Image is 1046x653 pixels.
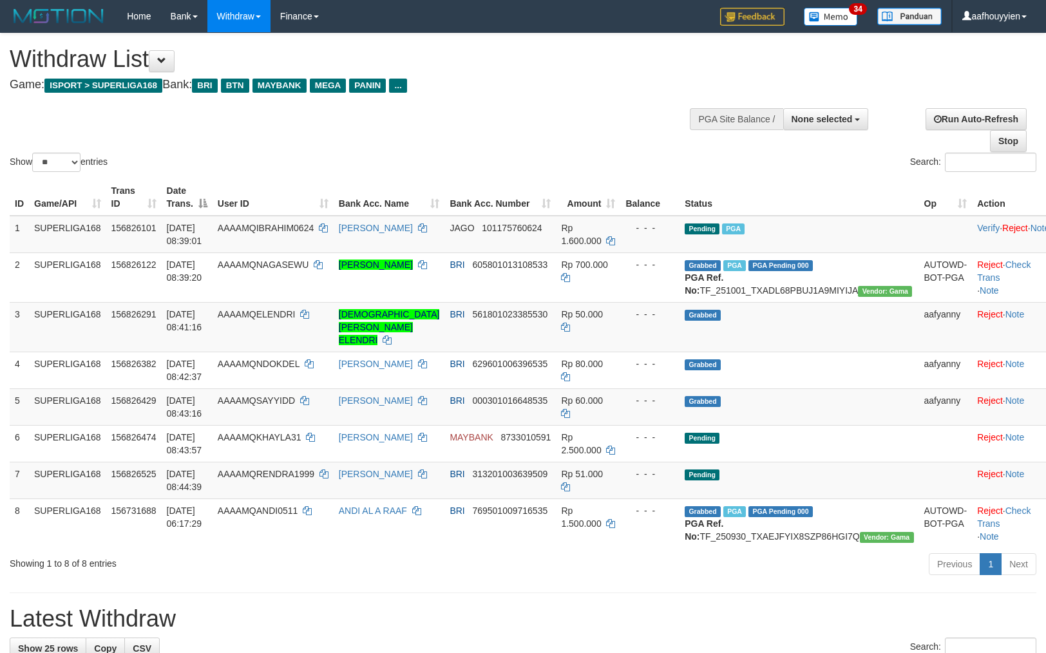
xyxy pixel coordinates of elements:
label: Show entries [10,153,108,172]
td: AUTOWD-BOT-PGA [919,498,973,548]
span: Pending [685,433,719,444]
th: Status [680,179,918,216]
span: [DATE] 08:39:20 [167,260,202,283]
span: 156826101 [111,223,157,233]
th: Date Trans.: activate to sort column descending [162,179,213,216]
td: 1 [10,216,29,253]
img: MOTION_logo.png [10,6,108,26]
span: Grabbed [685,260,721,271]
span: Rp 60.000 [561,395,603,406]
span: ISPORT > SUPERLIGA168 [44,79,162,93]
span: PGA Pending [748,506,813,517]
span: Copy 101175760624 to clipboard [482,223,542,233]
td: SUPERLIGA168 [29,252,106,302]
span: Rp 51.000 [561,469,603,479]
span: [DATE] 08:39:01 [167,223,202,246]
a: Note [1005,359,1025,369]
td: SUPERLIGA168 [29,302,106,352]
span: [DATE] 08:43:16 [167,395,202,419]
a: Note [1005,309,1025,319]
a: 1 [980,553,1002,575]
span: AAAAMQKHAYLA31 [218,432,301,442]
th: Bank Acc. Name: activate to sort column ascending [334,179,445,216]
span: Marked by aafandaneth [723,260,746,271]
span: Copy 000301016648535 to clipboard [472,395,547,406]
span: MEGA [310,79,347,93]
span: [DATE] 08:42:37 [167,359,202,382]
span: MAYBANK [252,79,307,93]
span: 156826122 [111,260,157,270]
span: 34 [849,3,866,15]
td: 6 [10,425,29,462]
div: - - - [625,222,674,234]
span: Rp 1.600.000 [561,223,601,246]
button: None selected [783,108,869,130]
h4: Game: Bank: [10,79,685,91]
div: PGA Site Balance / [690,108,783,130]
span: [DATE] 06:17:29 [167,506,202,529]
input: Search: [945,153,1036,172]
span: AAAAMQSAYYIDD [218,395,295,406]
a: Note [1005,395,1025,406]
a: [PERSON_NAME] [339,395,413,406]
span: 156826291 [111,309,157,319]
th: Bank Acc. Number: activate to sort column ascending [444,179,556,216]
a: [DEMOGRAPHIC_DATA][PERSON_NAME] ELENDRI [339,309,440,345]
span: Copy 313201003639509 to clipboard [472,469,547,479]
a: [PERSON_NAME] [339,260,413,270]
span: AAAAMQNDOKDEL [218,359,300,369]
h1: Withdraw List [10,46,685,72]
th: Game/API: activate to sort column ascending [29,179,106,216]
span: Copy 769501009716535 to clipboard [472,506,547,516]
a: Note [980,531,999,542]
a: Note [980,285,999,296]
span: AAAAMQIBRAHIM0624 [218,223,314,233]
span: 156826525 [111,469,157,479]
div: Showing 1 to 8 of 8 entries [10,552,426,570]
b: PGA Ref. No: [685,518,723,542]
a: Note [1005,432,1025,442]
span: Grabbed [685,310,721,321]
span: AAAAMQELENDRI [218,309,296,319]
span: MAYBANK [450,432,493,442]
img: Feedback.jpg [720,8,784,26]
span: Pending [685,223,719,234]
a: ANDI AL A RAAF [339,506,407,516]
span: Rp 700.000 [561,260,607,270]
select: Showentries [32,153,81,172]
a: [PERSON_NAME] [339,359,413,369]
td: aafyanny [919,388,973,425]
a: [PERSON_NAME] [339,223,413,233]
a: Run Auto-Refresh [926,108,1027,130]
a: Verify [977,223,1000,233]
div: - - - [625,394,674,407]
span: ... [389,79,406,93]
a: Reject [977,506,1003,516]
td: SUPERLIGA168 [29,425,106,462]
a: Reject [977,260,1003,270]
td: SUPERLIGA168 [29,462,106,498]
div: - - - [625,504,674,517]
a: [PERSON_NAME] [339,432,413,442]
span: PGA Pending [748,260,813,271]
img: panduan.png [877,8,942,25]
span: JAGO [450,223,474,233]
span: Rp 2.500.000 [561,432,601,455]
span: Pending [685,469,719,480]
span: AAAAMQNAGASEWU [218,260,309,270]
span: BRI [450,309,464,319]
div: - - - [625,308,674,321]
th: Trans ID: activate to sort column ascending [106,179,162,216]
td: SUPERLIGA168 [29,498,106,548]
a: Previous [929,553,980,575]
a: Reject [977,359,1003,369]
span: 156826474 [111,432,157,442]
td: 8 [10,498,29,548]
span: Rp 1.500.000 [561,506,601,529]
td: SUPERLIGA168 [29,352,106,388]
th: Amount: activate to sort column ascending [556,179,620,216]
div: - - - [625,468,674,480]
span: Grabbed [685,396,721,407]
td: AUTOWD-BOT-PGA [919,252,973,302]
a: Note [1005,469,1025,479]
